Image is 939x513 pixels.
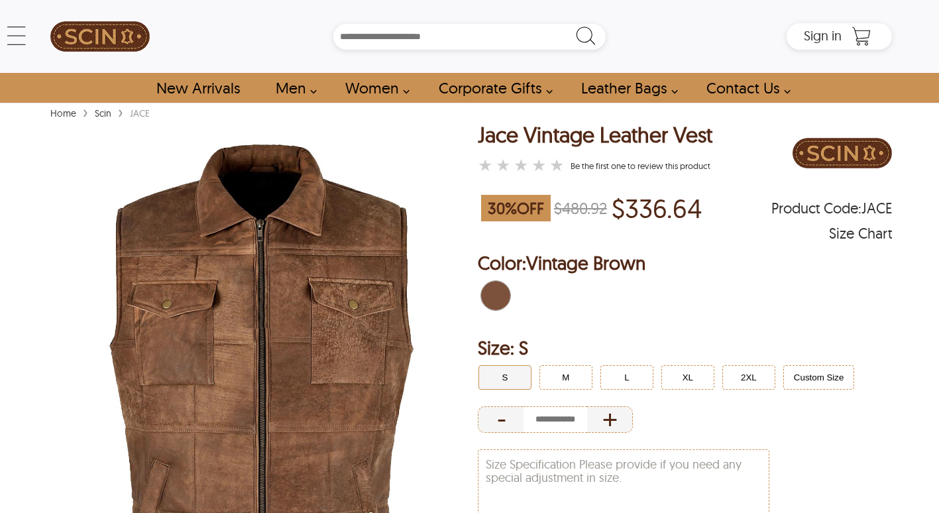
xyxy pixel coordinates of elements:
p: Price of $336.64 [612,193,702,223]
a: Shopping Cart [848,27,875,46]
span: › [118,100,123,123]
label: 1 rating [478,158,492,172]
button: Click to select Custom Size [783,365,855,390]
a: shop men's leather jackets [260,73,324,103]
span: Product Code: JACE [771,201,892,215]
button: Click to select S [478,365,531,390]
h2: Selected Filter by Size: S [478,335,892,361]
a: Home [47,107,80,119]
a: Brand Logo PDP Image [793,123,892,186]
a: Sign in [804,32,842,42]
a: Shop New Arrivals [141,73,254,103]
span: 30 % OFF [481,195,551,221]
a: Scin [91,107,115,119]
a: SCIN [47,7,152,66]
label: 5 rating [549,158,564,172]
span: Sign in [804,27,842,44]
h2: Selected Color: by Vintage Brown [478,250,892,276]
a: Shop Leather Corporate Gifts [423,73,560,103]
span: › [83,100,88,123]
strike: $480.92 [554,198,607,218]
div: JACE [127,107,153,120]
h1: Jace Vintage Leather Vest [478,123,712,146]
div: Vintage Brown [478,278,514,313]
img: SCIN [50,7,150,66]
button: Click to select M [539,365,592,390]
a: Shop Leather Bags [566,73,685,103]
img: Brand Logo PDP Image [793,123,892,183]
button: Click to select XL [661,365,714,390]
div: Increase Quantity of Item [587,406,633,433]
a: Jace Vintage Leather Vest } [571,160,710,171]
a: contact-us [691,73,798,103]
span: Vintage Brown [526,251,645,274]
label: 4 rating [531,158,546,172]
button: Click to select 2XL [722,365,775,390]
label: 2 rating [496,158,510,172]
a: Shop Women Leather Jackets [330,73,417,103]
a: Jace Vintage Leather Vest } [478,156,567,175]
button: Click to select L [600,365,653,390]
div: Decrease Quantity of Item [478,406,524,433]
div: Size Chart [829,227,892,240]
label: 3 rating [514,158,528,172]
